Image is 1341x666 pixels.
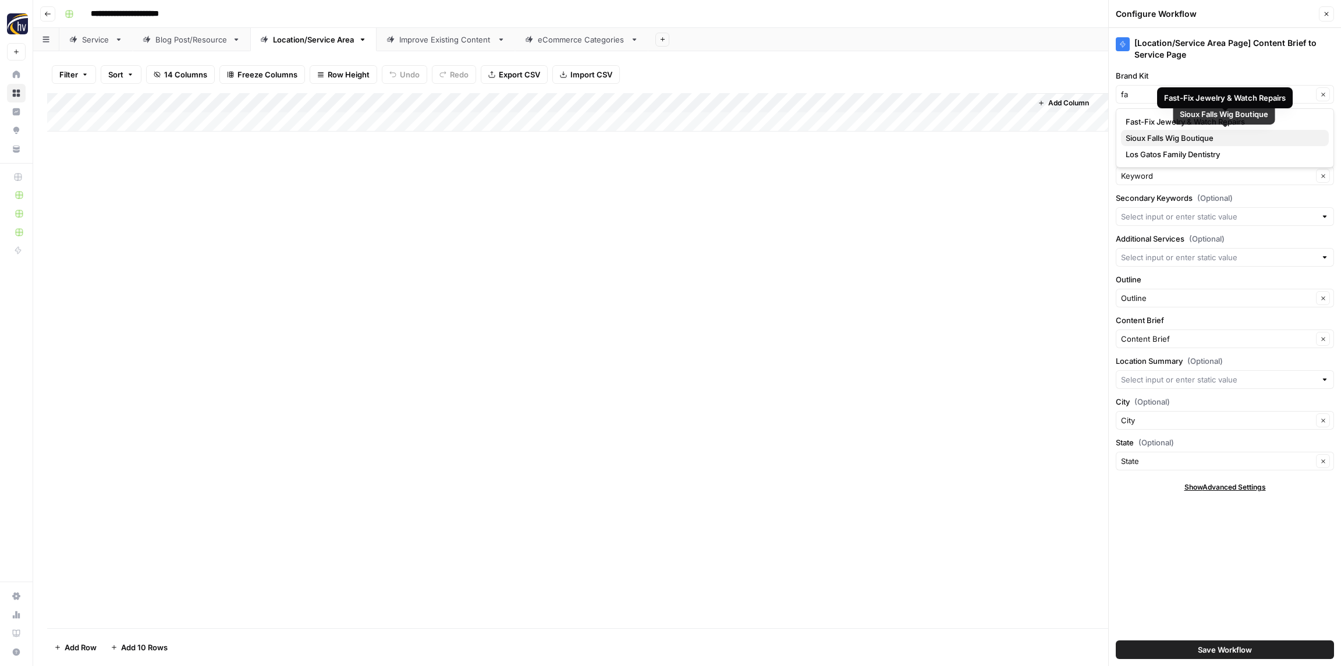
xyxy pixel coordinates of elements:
span: Undo [400,69,420,80]
button: Workspace: HigherVisibility [7,9,26,38]
label: Additional Services [1116,233,1334,245]
span: (Optional) [1134,396,1170,408]
span: (Optional) [1189,233,1225,245]
div: Blog Post/Resource [155,34,228,45]
span: Redo [450,69,469,80]
button: Sort [101,65,141,84]
input: City [1121,415,1312,426]
button: Help + Support [7,643,26,661]
input: Select input or enter static value [1121,374,1316,385]
button: 14 Columns [146,65,215,84]
span: Export CSV [499,69,540,80]
input: Keyword [1121,170,1312,182]
a: Opportunities [7,121,26,140]
input: State [1121,455,1312,467]
button: Undo [382,65,427,84]
button: Redo [432,65,476,84]
input: Outline [1121,292,1312,304]
a: Location/Service Area [250,28,377,51]
div: [Location/Service Area Page] Content Brief to Service Page [1116,37,1334,61]
span: Add 10 Rows [121,642,168,653]
a: Home [7,65,26,84]
input: Select input or enter static value [1121,211,1316,222]
span: Filter [59,69,78,80]
span: (Optional) [1187,355,1223,367]
span: Fast-Fix Jewelry & Watch Repairs [1126,116,1319,127]
a: Improve Existing Content [377,28,515,51]
input: Select input or enter static value [1121,251,1316,263]
a: eCommerce Categories [515,28,648,51]
div: Location/Service Area [273,34,354,45]
div: Improve Existing Content [399,34,492,45]
span: Add Column [1048,98,1089,108]
img: HigherVisibility Logo [7,13,28,34]
label: State [1116,437,1334,448]
button: Export CSV [481,65,548,84]
span: Sort [108,69,123,80]
span: Los Gatos Family Dentistry [1126,148,1319,160]
a: Service [59,28,133,51]
button: Filter [52,65,96,84]
label: City [1116,396,1334,408]
span: Row Height [328,69,370,80]
label: Secondary Keywords [1116,192,1334,204]
div: eCommerce Categories [538,34,626,45]
span: Sioux Falls Wig Boutique [1126,132,1319,144]
span: Save Workflow [1198,644,1252,656]
div: Service [82,34,110,45]
a: Your Data [7,140,26,158]
span: 14 Columns [164,69,207,80]
label: Outline [1116,274,1334,285]
button: Import CSV [552,65,620,84]
button: Add 10 Rows [104,638,175,657]
span: (Optional) [1197,192,1233,204]
span: Freeze Columns [237,69,297,80]
button: Freeze Columns [219,65,305,84]
a: Browse [7,84,26,102]
span: Add Row [65,642,97,653]
a: Blog Post/Resource [133,28,250,51]
label: Location Summary [1116,355,1334,367]
button: Add Row [47,638,104,657]
button: Save Workflow [1116,640,1334,659]
a: Insights [7,102,26,121]
input: Content Brief [1121,333,1312,345]
a: Usage [7,605,26,624]
a: Settings [7,587,26,605]
button: Row Height [310,65,377,84]
button: Add Column [1033,95,1094,111]
span: Show Advanced Settings [1184,482,1266,493]
span: (Optional) [1138,437,1174,448]
span: Import CSV [570,69,612,80]
label: Content Brief [1116,314,1334,326]
a: Learning Hub [7,624,26,643]
label: Brand Kit [1116,70,1334,82]
input: HigherVisibility [1121,88,1312,100]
